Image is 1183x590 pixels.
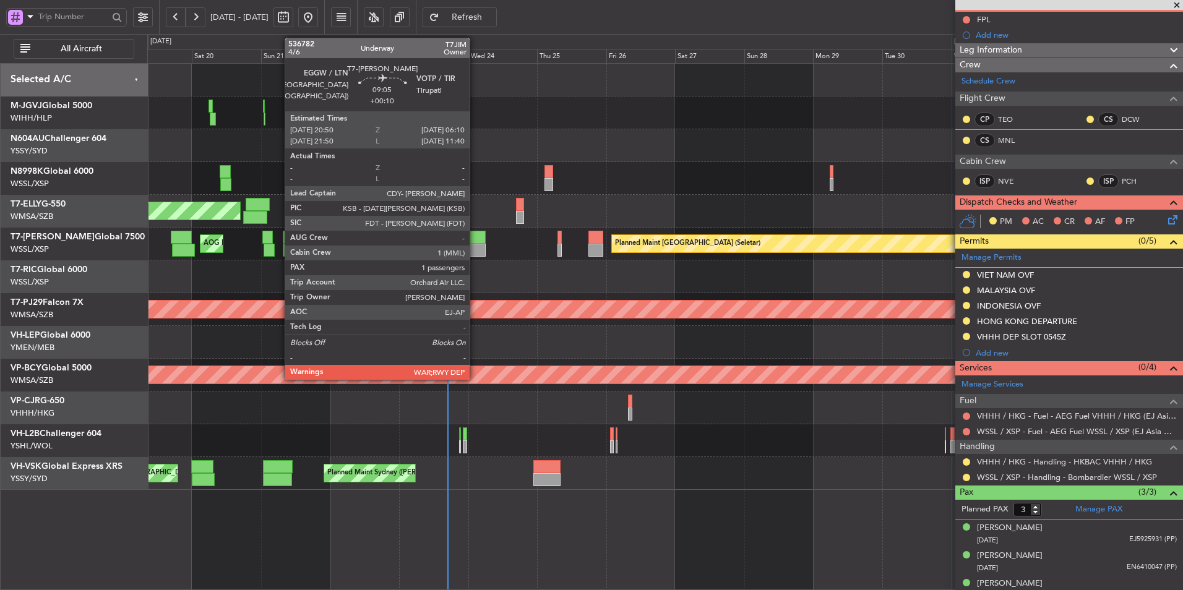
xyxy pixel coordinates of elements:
div: [PERSON_NAME] [977,578,1043,590]
span: Cabin Crew [960,155,1006,169]
a: PCH [1122,176,1150,187]
a: VH-L2BChallenger 604 [11,429,101,438]
span: VH-VSK [11,462,41,471]
span: Permits [960,234,989,249]
span: VP-BCY [11,364,41,372]
span: (0/4) [1138,361,1156,374]
div: Planned Maint Sydney ([PERSON_NAME] Intl) [327,464,471,482]
a: TEO [998,114,1026,125]
div: [PERSON_NAME] [977,522,1043,534]
a: MNL [998,135,1026,146]
a: Schedule Crew [961,75,1015,88]
a: YSSY/SYD [11,473,48,484]
div: [DATE] [954,36,975,47]
div: VIET NAM OVF [977,270,1034,280]
a: WSSL / XSP - Handling - Bombardier WSSL / XSP [977,472,1157,482]
span: T7-PJ29 [11,298,43,307]
a: N8998KGlobal 6000 [11,167,93,176]
div: Sun 28 [744,49,814,64]
span: (3/3) [1138,485,1156,498]
span: EJ5925931 (PP) [1129,534,1177,545]
a: T7-PJ29Falcon 7X [11,298,84,307]
a: WMSA/SZB [11,309,53,320]
div: Sun 21 [261,49,330,64]
div: Add new [976,348,1177,358]
input: Trip Number [38,7,108,26]
div: MALAYSIA OVF [977,285,1035,296]
div: CS [1098,113,1119,126]
span: (0/5) [1138,234,1156,247]
div: Tue 30 [882,49,952,64]
div: ISP [1098,174,1119,188]
div: Fri 26 [606,49,676,64]
a: VP-CJRG-650 [11,396,64,405]
div: Tue 23 [399,49,468,64]
div: CS [974,134,995,147]
div: Mon 29 [813,49,882,64]
a: WMSA/SZB [11,375,53,386]
button: All Aircraft [14,39,134,59]
span: AC [1033,216,1044,228]
a: NVE [998,176,1026,187]
a: M-JGVJGlobal 5000 [11,101,92,110]
a: WSSL/XSP [11,244,49,255]
a: VHHH / HKG - Fuel - AEG Fuel VHHH / HKG (EJ Asia Only) [977,411,1177,421]
button: Refresh [423,7,497,27]
span: T7-ELLY [11,200,41,208]
span: VH-LEP [11,331,40,340]
a: YSHL/WOL [11,440,53,451]
div: Mon 22 [330,49,400,64]
div: Fri 19 [123,49,192,64]
div: Sat 20 [192,49,261,64]
a: VHHH / HKG - Handling - HKBAC VHHH / HKG [977,456,1152,467]
span: T7-RIC [11,265,37,274]
span: Flight Crew [960,92,1005,106]
span: Crew [960,58,981,72]
span: VH-L2B [11,429,40,438]
span: Leg Information [960,43,1022,58]
span: VP-CJR [11,396,40,405]
a: T7-RICGlobal 6000 [11,265,87,274]
a: Manage Permits [961,252,1022,264]
a: VH-LEPGlobal 6000 [11,331,90,340]
span: Pax [960,485,973,500]
div: VHHH DEP SLOT 0545Z [977,331,1066,342]
span: [DATE] - [DATE] [210,12,269,23]
a: T7-[PERSON_NAME]Global 7500 [11,233,145,241]
div: AOG Maint [US_STATE][GEOGRAPHIC_DATA] ([US_STATE] City Intl) [50,464,262,482]
span: N604AU [11,134,45,143]
span: PM [1000,216,1012,228]
div: HONG KONG DEPARTURE [977,316,1077,327]
a: WMSA/SZB [11,211,53,222]
a: Manage Services [961,378,1023,391]
div: Wed 1 [952,49,1021,64]
div: AOG Maint London ([GEOGRAPHIC_DATA]) [416,234,555,253]
span: EN6410047 (PP) [1127,562,1177,573]
div: INDONESIA OVF [977,301,1041,311]
a: WSSL/XSP [11,178,49,189]
div: FPL [977,14,991,25]
span: [DATE] [977,563,998,573]
span: AF [1095,216,1105,228]
a: YSSY/SYD [11,145,48,156]
label: Planned PAX [961,503,1008,516]
a: VP-BCYGlobal 5000 [11,364,92,372]
span: CR [1064,216,1075,228]
span: M-JGVJ [11,101,42,110]
div: [DATE] [150,36,171,47]
a: VHHH/HKG [11,408,54,419]
div: [PERSON_NAME] [977,550,1043,562]
span: Handling [960,440,995,454]
span: Refresh [442,13,493,22]
span: FP [1125,216,1135,228]
span: All Aircraft [33,45,130,53]
a: N604AUChallenger 604 [11,134,106,143]
div: Wed 24 [468,49,538,64]
span: Fuel [960,394,976,408]
a: T7-ELLYG-550 [11,200,66,208]
span: N8998K [11,167,43,176]
span: Dispatch Checks and Weather [960,195,1077,210]
a: WIHH/HLP [11,113,52,124]
a: WSSL/XSP [11,276,49,288]
div: AOG Maint [GEOGRAPHIC_DATA] (Seletar) [204,234,340,253]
